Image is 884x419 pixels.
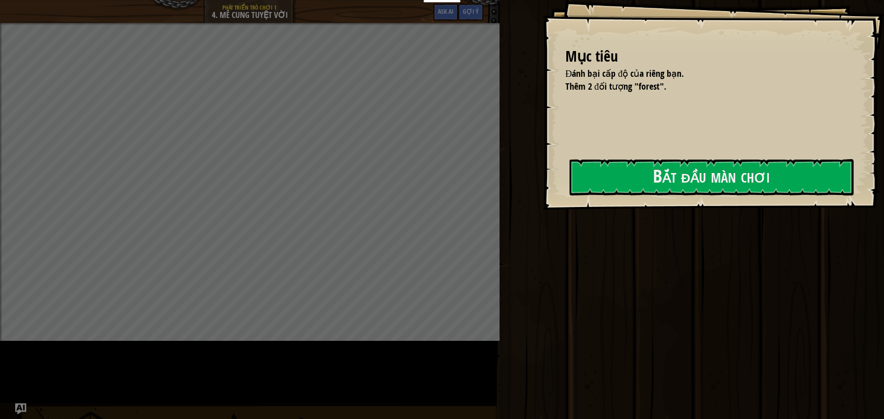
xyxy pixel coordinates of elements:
[565,46,852,67] div: Mục tiêu
[570,159,854,195] button: Bắt đầu màn chơi
[554,80,849,93] li: Thêm 2 đối tượng "forest".
[438,7,454,16] span: Ask AI
[433,4,458,21] button: Ask AI
[565,67,684,80] span: Đánh bại cấp độ của riêng bạn.
[565,80,666,92] span: Thêm 2 đối tượng "forest".
[15,403,26,414] button: Ask AI
[463,7,479,16] span: Gợi ý
[554,67,849,80] li: Đánh bại cấp độ của riêng bạn.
